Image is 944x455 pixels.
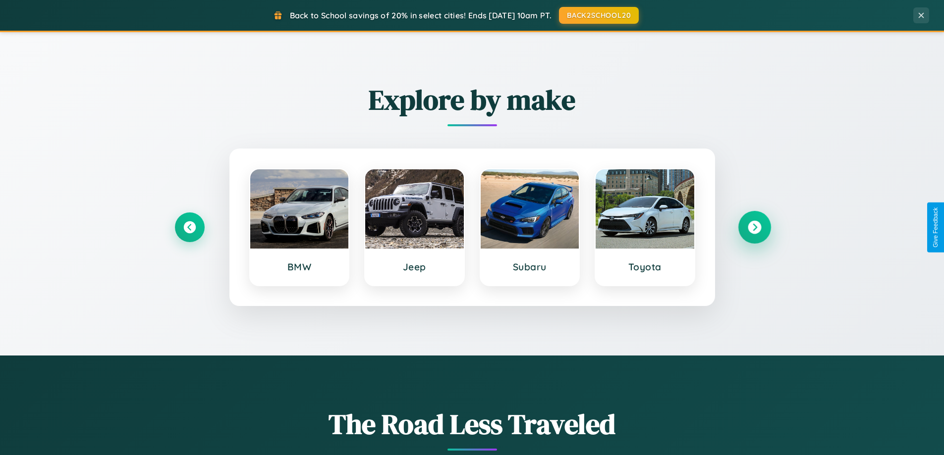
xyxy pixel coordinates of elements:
[290,10,552,20] span: Back to School savings of 20% in select cities! Ends [DATE] 10am PT.
[932,207,939,248] div: Give Feedback
[606,261,684,273] h3: Toyota
[375,261,454,273] h3: Jeep
[175,81,770,119] h2: Explore by make
[559,7,639,24] button: BACK2SCHOOL20
[260,261,339,273] h3: BMW
[175,405,770,443] h1: The Road Less Traveled
[491,261,569,273] h3: Subaru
